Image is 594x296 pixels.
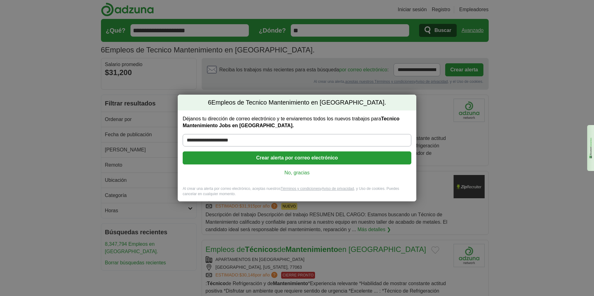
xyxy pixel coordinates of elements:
[281,186,320,191] a: Términos y condiciones
[183,115,411,129] label: Déjanos tu dirección de correo electrónico y te enviaremos todos los nuevos trabajos para
[322,186,354,191] a: Aviso de privacidad
[183,151,411,164] button: Crear alerta por correo electrónico
[183,116,400,128] strong: Tecnico Mantenimiento Jobs en [GEOGRAPHIC_DATA].
[589,137,592,159] img: 1EdhxLVo1YiRZ3Z8BN9RqzlQoUKFChUqVNCHvwChSTTdtRxrrAAAAABJRU5ErkJggg==
[211,99,386,106] font: Empleos de Tecnico Mantenimiento en [GEOGRAPHIC_DATA].
[208,98,211,107] span: 6
[178,186,416,201] div: Al crear una alerta por correo electrónico, aceptas nuestros y , y Uso de cookies. Puedes cancela...
[188,169,406,176] a: No, gracias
